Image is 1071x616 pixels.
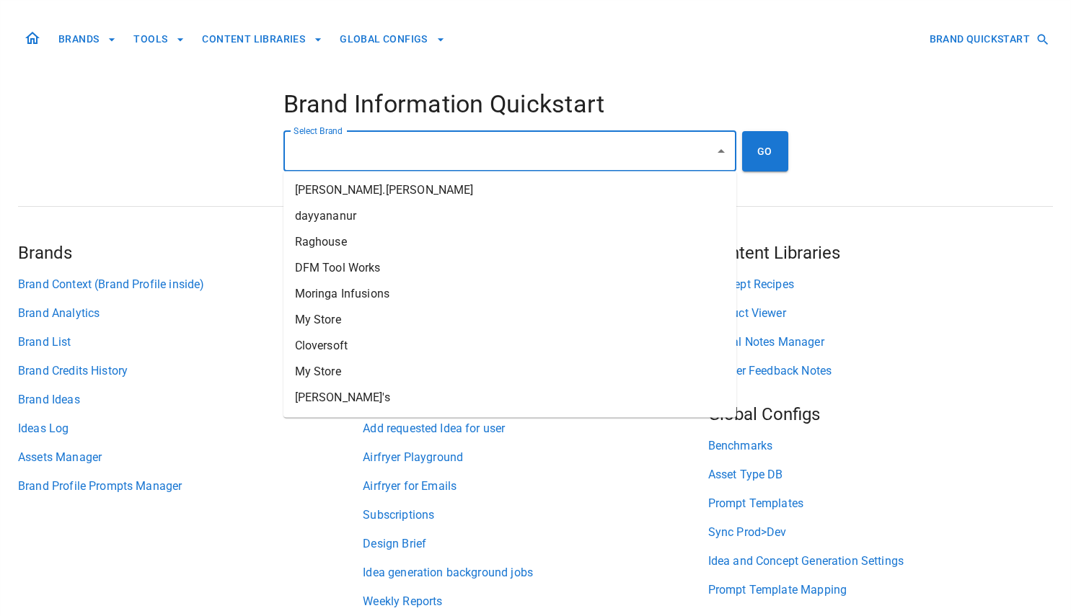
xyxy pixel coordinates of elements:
[283,177,736,203] li: [PERSON_NAME].[PERSON_NAME]
[363,564,708,581] a: Idea generation background jobs
[128,26,190,53] button: TOOLS
[283,281,736,307] li: Moringa Infusions
[283,203,736,229] li: dayyananur
[18,241,363,264] h5: Brands
[18,276,363,293] a: Brand Context (Brand Profile inside)
[334,26,451,53] button: GLOBAL CONFIGS
[18,305,363,322] a: Brand Analytics
[283,307,736,333] li: My Store
[708,241,1053,264] h5: Content Libraries
[283,333,736,359] li: Cloversoft
[363,535,708,553] a: Design Brief
[708,524,1053,541] a: Sync Prod>Dev
[283,255,736,281] li: DFM Tool Works
[18,478,363,495] a: Brand Profile Prompts Manager
[283,385,736,411] li: [PERSON_NAME]'s
[363,420,708,437] a: Add requested Idea for user
[363,506,708,524] a: Subscriptions
[708,276,1053,293] a: Concept Recipes
[708,466,1053,483] a: Asset Type DB
[363,449,708,466] a: Airfryer Playground
[294,125,343,137] label: Select Brand
[924,26,1053,53] button: BRAND QUICKSTART
[742,131,788,171] button: GO
[53,26,122,53] button: BRANDS
[708,553,1053,570] a: Idea and Concept Generation Settings
[18,391,363,409] a: Brand Ideas
[196,26,328,53] button: CONTENT LIBRARIES
[708,362,1053,380] a: Airfryer Feedback Notes
[363,478,708,495] a: Airfryer for Emails
[708,334,1053,351] a: Global Notes Manager
[283,89,788,120] h4: Brand Information Quickstart
[283,229,736,255] li: Raghouse
[363,593,708,610] a: Weekly Reports
[283,359,736,385] li: My Store
[283,411,736,437] li: BOOM AND MELLOW
[18,362,363,380] a: Brand Credits History
[708,495,1053,512] a: Prompt Templates
[711,141,731,161] button: Close
[708,403,1053,426] h5: Global Configs
[18,449,363,466] a: Assets Manager
[708,437,1053,455] a: Benchmarks
[708,581,1053,599] a: Prompt Template Mapping
[708,305,1053,322] a: Product Viewer
[18,334,363,351] a: Brand List
[18,420,363,437] a: Ideas Log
